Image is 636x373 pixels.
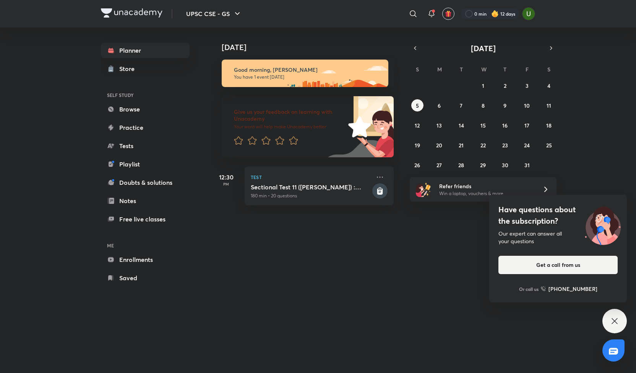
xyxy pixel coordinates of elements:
button: October 2, 2025 [499,79,511,92]
button: Get a call from us [498,256,618,274]
img: avatar [445,10,452,17]
button: October 20, 2025 [433,139,445,151]
abbr: October 31, 2025 [524,161,530,169]
abbr: October 23, 2025 [502,142,508,149]
button: avatar [442,8,454,20]
h5: Sectional Test 11 (GS II) : International Relations + Current Affairs [251,183,371,191]
button: October 28, 2025 [455,159,467,171]
abbr: October 4, 2025 [547,82,550,89]
button: October 27, 2025 [433,159,445,171]
abbr: October 22, 2025 [480,142,486,149]
p: Test [251,173,371,182]
a: Saved [101,270,190,286]
a: [PHONE_NUMBER] [541,285,597,293]
abbr: October 10, 2025 [524,102,530,109]
abbr: Tuesday [460,66,463,73]
abbr: October 1, 2025 [482,82,484,89]
button: October 6, 2025 [433,99,445,111]
div: Store [119,64,139,73]
abbr: October 16, 2025 [502,122,508,129]
button: October 15, 2025 [477,119,489,131]
abbr: October 19, 2025 [415,142,420,149]
abbr: October 18, 2025 [546,122,552,129]
abbr: October 28, 2025 [458,161,464,169]
button: October 18, 2025 [543,119,555,131]
button: October 8, 2025 [477,99,489,111]
button: October 26, 2025 [411,159,423,171]
p: PM [211,182,242,186]
abbr: October 12, 2025 [415,122,420,129]
h6: Give us your feedback on learning with Unacademy [234,108,346,122]
img: ttu_illustration_new.svg [579,204,627,245]
button: October 10, 2025 [521,99,533,111]
img: Aishwary Kumar [522,7,535,20]
abbr: October 11, 2025 [547,102,551,109]
abbr: Thursday [503,66,506,73]
a: Planner [101,43,190,58]
abbr: October 14, 2025 [459,122,464,129]
button: October 29, 2025 [477,159,489,171]
span: [DATE] [471,43,496,53]
h6: Refer friends [439,182,533,190]
a: Browse [101,102,190,117]
button: October 25, 2025 [543,139,555,151]
a: Tests [101,138,190,153]
abbr: Sunday [416,66,419,73]
abbr: October 27, 2025 [436,161,442,169]
img: Company Logo [101,8,162,18]
p: Win a laptop, vouchers & more [439,190,533,197]
button: October 23, 2025 [499,139,511,151]
abbr: October 13, 2025 [436,122,442,129]
button: UPSC CSE - GS [182,6,247,21]
img: streak [491,10,499,18]
button: October 9, 2025 [499,99,511,111]
p: 180 min • 20 questions [251,192,371,199]
abbr: October 9, 2025 [503,102,506,109]
h4: Have questions about the subscription? [498,204,618,227]
abbr: Wednesday [481,66,487,73]
button: October 17, 2025 [521,119,533,131]
a: Store [101,61,190,76]
button: October 24, 2025 [521,139,533,151]
p: Or call us [519,286,539,292]
button: October 30, 2025 [499,159,511,171]
div: Our expert can answer all your questions [498,230,618,245]
h6: SELF STUDY [101,89,190,102]
button: October 5, 2025 [411,99,423,111]
abbr: October 21, 2025 [459,142,464,149]
abbr: October 7, 2025 [460,102,462,109]
button: October 3, 2025 [521,79,533,92]
h5: 12:30 [211,173,242,182]
button: October 4, 2025 [543,79,555,92]
a: Free live classes [101,212,190,227]
img: morning [222,60,388,87]
abbr: Friday [526,66,529,73]
h4: [DATE] [222,43,401,52]
button: October 22, 2025 [477,139,489,151]
button: October 16, 2025 [499,119,511,131]
button: October 14, 2025 [455,119,467,131]
button: October 12, 2025 [411,119,423,131]
button: October 19, 2025 [411,139,423,151]
a: Practice [101,120,190,135]
button: [DATE] [420,43,546,53]
abbr: October 30, 2025 [502,161,508,169]
button: October 7, 2025 [455,99,467,111]
abbr: October 20, 2025 [436,142,442,149]
abbr: October 6, 2025 [438,102,441,109]
abbr: October 24, 2025 [524,142,530,149]
button: October 11, 2025 [543,99,555,111]
abbr: Monday [437,66,442,73]
abbr: October 29, 2025 [480,161,486,169]
h6: Good morning, [PERSON_NAME] [234,66,381,73]
a: Enrollments [101,252,190,267]
button: October 31, 2025 [521,159,533,171]
a: Company Logo [101,8,162,19]
img: feedback_image [322,96,394,157]
button: October 1, 2025 [477,79,489,92]
abbr: Saturday [547,66,550,73]
abbr: October 25, 2025 [546,142,552,149]
a: Notes [101,193,190,208]
abbr: October 3, 2025 [526,82,529,89]
abbr: October 15, 2025 [480,122,486,129]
